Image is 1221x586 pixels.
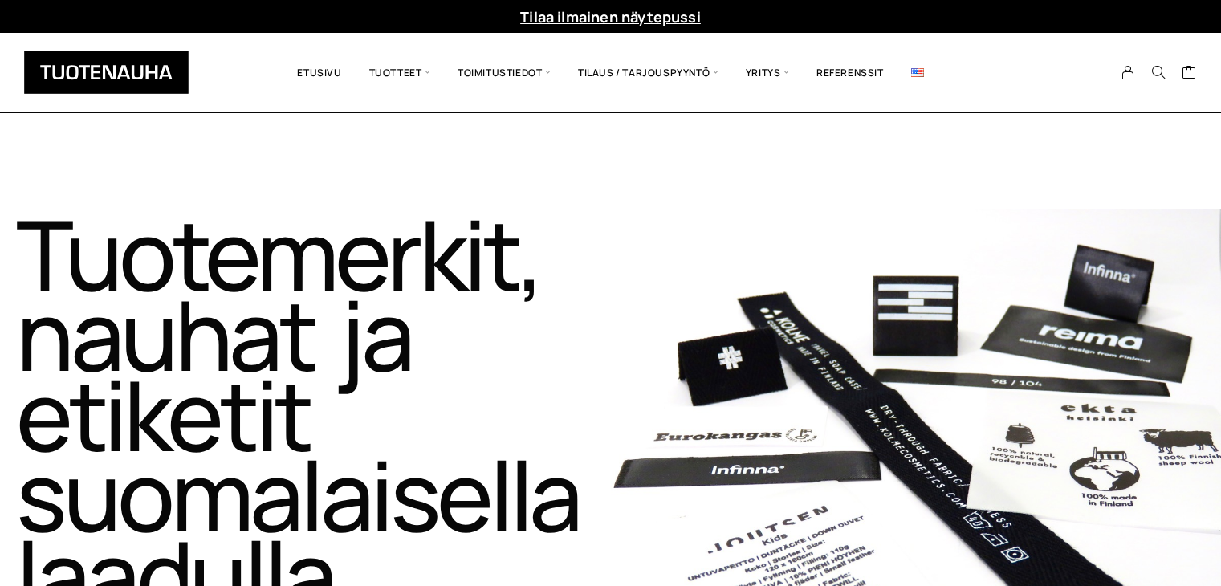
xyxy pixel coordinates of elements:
[1113,65,1144,79] a: My Account
[444,45,564,100] span: Toimitustiedot
[356,45,444,100] span: Tuotteet
[803,45,897,100] a: Referenssit
[520,7,701,26] a: Tilaa ilmainen näytepussi
[1143,65,1174,79] button: Search
[283,45,355,100] a: Etusivu
[911,68,924,77] img: English
[1182,64,1197,83] a: Cart
[564,45,732,100] span: Tilaus / Tarjouspyyntö
[24,51,189,94] img: Tuotenauha Oy
[732,45,803,100] span: Yritys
